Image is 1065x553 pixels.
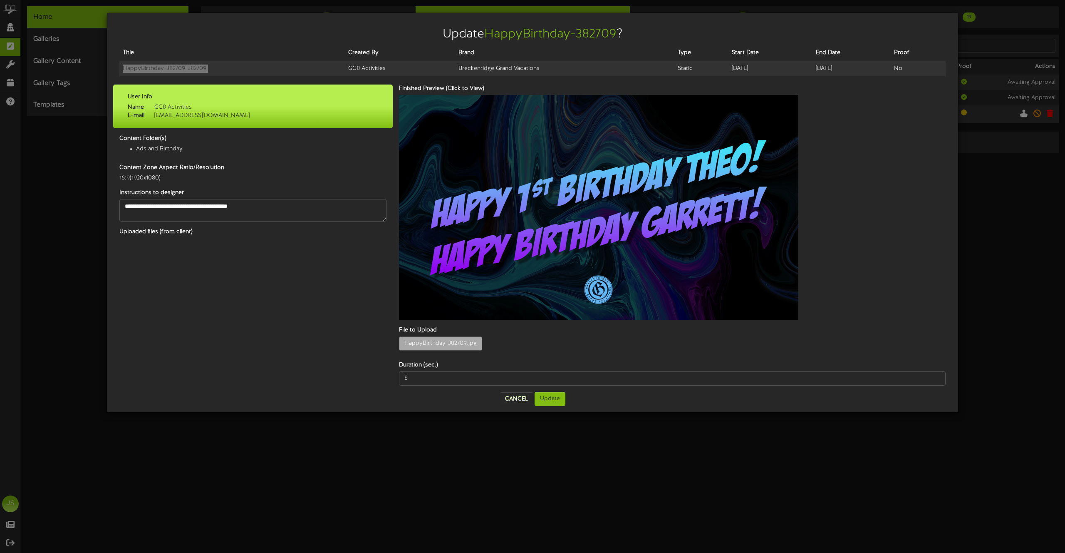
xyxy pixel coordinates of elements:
strong: Name [128,104,144,110]
label: Instructions to designer [113,189,393,197]
li: Ads and Birthday [136,145,386,153]
th: Start Date [728,45,812,61]
th: Title [119,45,345,61]
h2: Update ? [119,27,946,41]
th: End Date [812,45,890,61]
label: Content Zone Aspect Ratio/Resolution [113,164,393,172]
td: HappyBirthday-382709 - 382709 [119,61,345,76]
span: GC8 Activities [144,104,192,110]
td: [DATE] [728,61,812,76]
label: Duration (sec.) [393,361,952,369]
label: File to Upload [393,326,952,334]
td: [DATE] [812,61,890,76]
label: Finished Preview (Click to View) [393,85,952,93]
img: 8083599b-2cb9-47a8-a794-5fb2ad8fdbef.jpg [399,95,798,320]
td: Static [674,61,728,76]
label: Uploaded files (from client) [113,228,393,236]
button: Cancel [500,392,533,406]
th: Created By [345,45,455,61]
button: Update [535,392,565,406]
label: Content Folder(s) [113,135,393,143]
span: HappyBirthday-382709 [484,27,616,41]
td: No [891,61,946,76]
div: 16:9 ( 1920x1080 ) [113,174,393,182]
span: [EMAIL_ADDRESS][DOMAIN_NAME] [144,112,250,119]
td: Breckenridge Grand Vacations [455,61,674,76]
th: Type [674,45,728,61]
th: Brand [455,45,674,61]
label: User Info [121,93,384,101]
th: Proof [891,45,946,61]
td: GC8 Activities [345,61,455,76]
strong: E-mail [128,112,144,119]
